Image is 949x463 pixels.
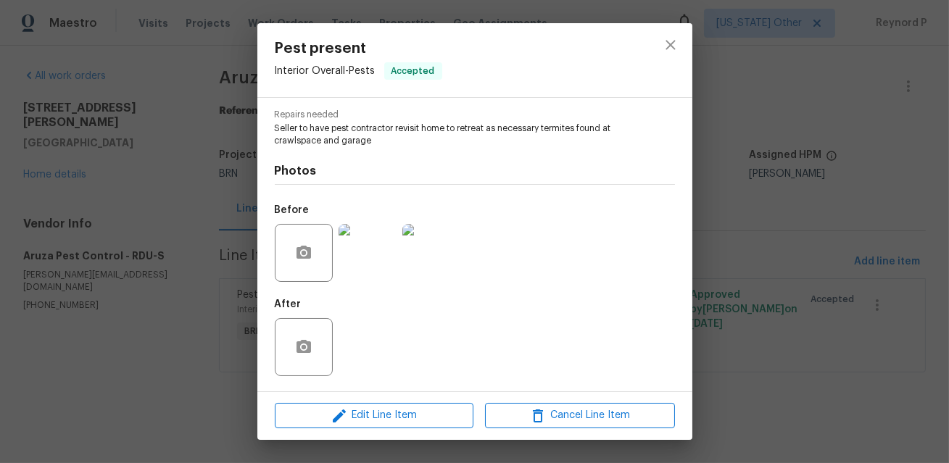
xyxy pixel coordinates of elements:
[275,122,635,147] span: Seller to have pest contractor revisit home to retreat as necessary termites found at crawlspace ...
[279,406,469,425] span: Edit Line Item
[489,406,671,425] span: Cancel Line Item
[653,28,688,62] button: close
[275,403,473,428] button: Edit Line Item
[275,164,675,178] h4: Photos
[386,64,441,78] span: Accepted
[275,110,675,120] span: Repairs needed
[485,403,675,428] button: Cancel Line Item
[275,205,310,215] h5: Before
[275,66,376,76] span: Interior Overall - Pests
[275,41,442,57] span: Pest present
[275,299,302,309] h5: After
